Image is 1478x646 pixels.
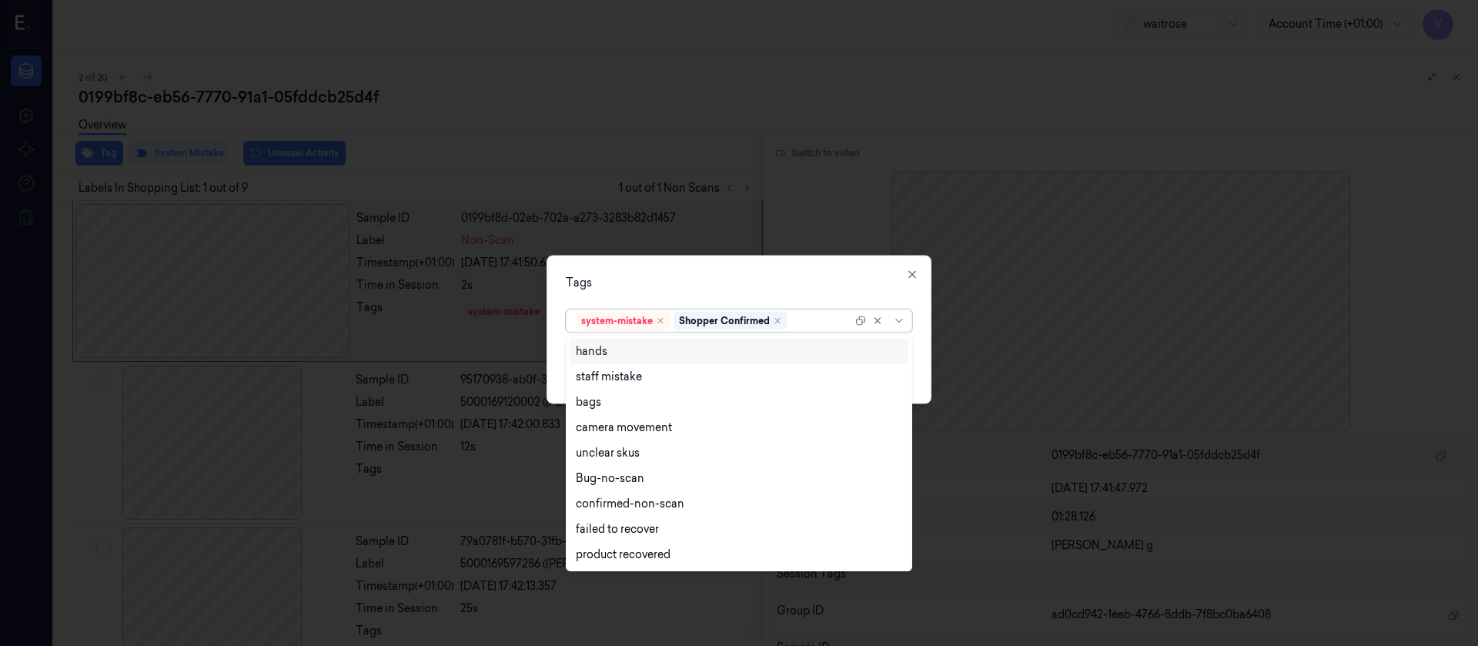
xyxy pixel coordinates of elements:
div: confirmed-non-scan [576,496,684,512]
div: Shopper Confirmed [679,313,770,327]
div: hands [576,343,607,360]
div: product recovered [576,547,670,563]
div: camera movement [576,420,672,436]
div: failed to recover [576,521,659,537]
div: Remove ,Shopper Confirmed [773,316,782,325]
div: unclear skus [576,445,640,461]
div: staff mistake [576,369,642,385]
div: Remove ,system-mistake [656,316,665,325]
div: Bug-no-scan [576,470,644,487]
div: system-mistake [581,313,653,327]
div: bags [576,394,601,410]
div: Tags [566,274,912,290]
